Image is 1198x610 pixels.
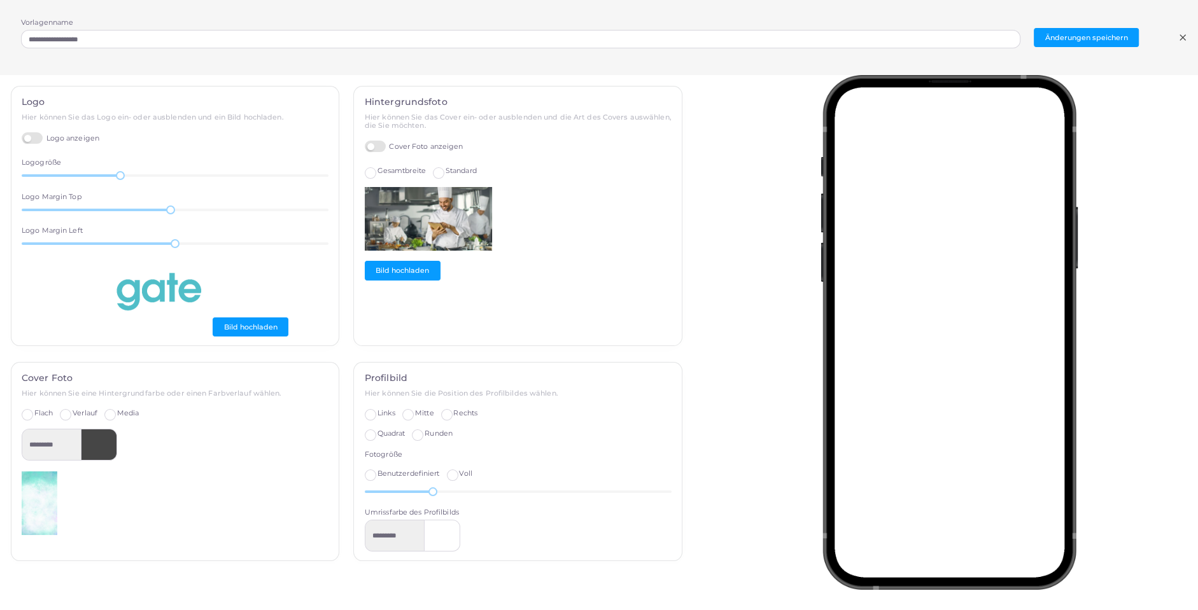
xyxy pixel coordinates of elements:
[34,408,53,417] span: Flach
[377,408,396,417] span: Links
[22,192,81,202] label: Logo Margin Top
[117,408,139,417] span: Media
[22,97,328,107] h4: Logo
[22,113,328,121] h6: Hier können Sie das Logo ein- oder ausblenden und ein Bild hochladen.
[365,508,459,518] label: Umrissfarbe des Profilbilds
[365,113,672,130] h6: Hier können Sie das Cover ein- oder ausblenden und die Art des Covers auswählen, die Sie möchten.
[22,158,61,168] label: Logogröße
[365,373,672,384] h4: Profilbild
[22,260,213,324] img: Logo
[22,132,99,144] label: Logo anzeigen
[453,408,477,417] span: Rechts
[22,373,328,384] h4: Cover Foto
[1034,28,1139,47] button: Änderungen speichern
[22,471,57,535] img: Background
[365,187,492,251] img: Logo
[377,429,405,438] span: Quadrat
[459,469,472,478] span: Voll
[21,18,73,28] label: Vorlagenname
[365,97,672,107] h4: Hintergrundsfoto
[377,469,440,478] span: Benutzerdefiniert
[365,450,402,460] label: Fotogröße
[365,389,672,398] h6: Hier können Sie die Position des Profilbildes wählen.
[415,408,434,417] span: Mitte
[377,166,426,175] span: Gesamtbreite
[213,317,288,336] button: Bild hochladen
[73,408,97,417] span: Verlauf
[365,141,463,153] label: Cover Foto anzeigen
[365,261,440,280] button: Bild hochladen
[425,429,453,438] span: Runden
[22,389,328,398] h6: Hier können Sie eine Hintergrundfarbe oder einen Farbverlauf wählen.
[22,226,83,236] label: Logo Margin Left
[446,166,477,175] span: Standard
